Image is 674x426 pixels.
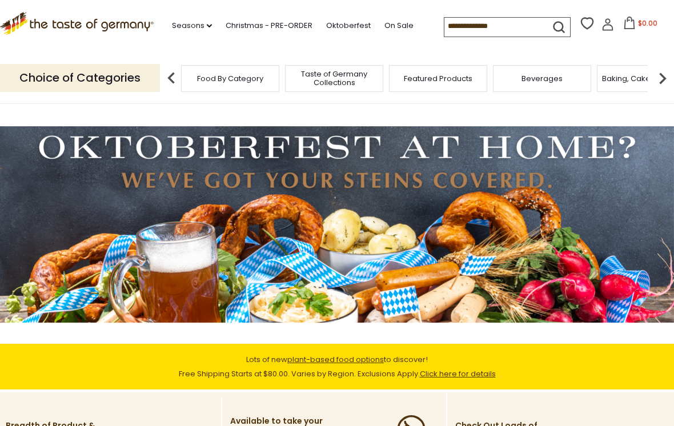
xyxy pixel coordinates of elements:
[172,19,212,32] a: Seasons
[197,74,263,83] a: Food By Category
[404,74,472,83] a: Featured Products
[616,17,665,34] button: $0.00
[384,19,414,32] a: On Sale
[420,368,496,379] a: Click here for details
[160,67,183,90] img: previous arrow
[326,19,371,32] a: Oktoberfest
[521,74,563,83] a: Beverages
[638,18,657,28] span: $0.00
[179,354,496,379] span: Lots of new to discover! Free Shipping Starts at $80.00. Varies by Region. Exclusions Apply.
[288,70,380,87] a: Taste of Germany Collections
[651,67,674,90] img: next arrow
[287,354,384,365] a: plant-based food options
[226,19,312,32] a: Christmas - PRE-ORDER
